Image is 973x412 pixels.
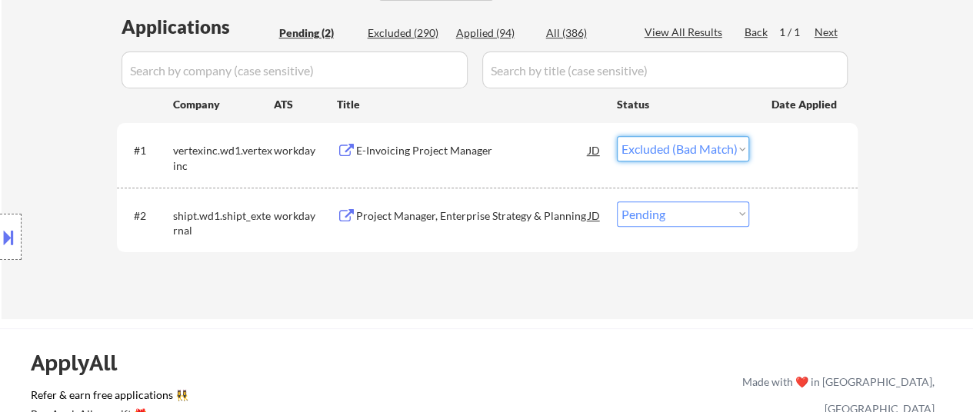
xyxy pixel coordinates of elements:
div: 1 / 1 [779,25,815,40]
div: Pending (2) [279,25,356,41]
div: JD [587,136,602,164]
input: Search by company (case sensitive) [122,51,468,88]
div: workday [274,208,337,224]
div: Back [745,25,769,40]
div: JD [587,201,602,229]
div: workday [274,143,337,158]
a: Refer & earn free applications 👯‍♀️ [31,390,421,406]
div: E-Invoicing Project Manager [356,143,588,158]
div: Project Manager, Enterprise Strategy & Planning [356,208,588,224]
div: Applications [122,18,274,36]
div: Next [815,25,839,40]
div: Status [617,90,749,118]
div: Date Applied [771,97,839,112]
div: Title [337,97,602,112]
div: All (386) [546,25,623,41]
input: Search by title (case sensitive) [482,51,848,88]
div: ATS [274,97,337,112]
div: Excluded (290) [368,25,445,41]
div: View All Results [645,25,727,40]
div: Applied (94) [456,25,533,41]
